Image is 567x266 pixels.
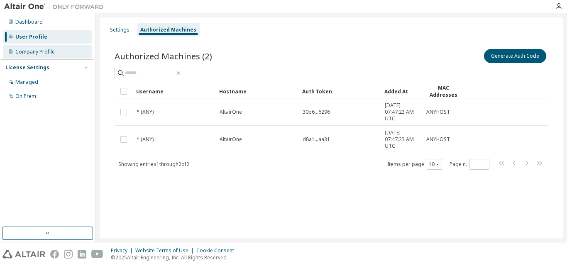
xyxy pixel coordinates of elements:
[219,85,296,98] div: Hostname
[136,85,213,98] div: Username
[111,254,239,261] p: © 2025 Altair Engineering, Inc. All Rights Reserved.
[426,136,450,143] span: ANYHOST
[196,247,239,254] div: Cookie Consent
[4,2,108,11] img: Altair One
[110,27,130,33] div: Settings
[484,49,546,63] button: Generate Auth Code
[140,27,196,33] div: Authorized Machines
[50,250,59,259] img: facebook.svg
[5,64,49,71] div: License Settings
[78,250,86,259] img: linkedin.svg
[137,136,154,143] span: * (ANY)
[91,250,103,259] img: youtube.svg
[450,159,489,170] span: Page n.
[426,84,461,98] div: MAC Addresses
[385,102,419,122] span: [DATE] 07:47:23 AM UTC
[429,161,440,168] button: 10
[137,109,154,115] span: * (ANY)
[15,93,36,100] div: On Prem
[118,161,189,168] span: Showing entries 1 through 2 of 2
[15,79,38,85] div: Managed
[220,136,242,143] span: AltairOne
[303,109,330,115] span: 30b6...6296
[385,129,419,149] span: [DATE] 07:47:23 AM UTC
[115,50,212,62] span: Authorized Machines (2)
[2,250,45,259] img: altair_logo.svg
[303,136,330,143] span: d8a1...aa31
[15,49,55,55] div: Company Profile
[15,19,43,25] div: Dashboard
[384,85,419,98] div: Added At
[64,250,73,259] img: instagram.svg
[302,85,378,98] div: Auth Token
[220,109,242,115] span: AltairOne
[135,247,196,254] div: Website Terms of Use
[387,159,442,170] span: Items per page
[15,34,47,40] div: User Profile
[426,109,450,115] span: ANYHOST
[111,247,135,254] div: Privacy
